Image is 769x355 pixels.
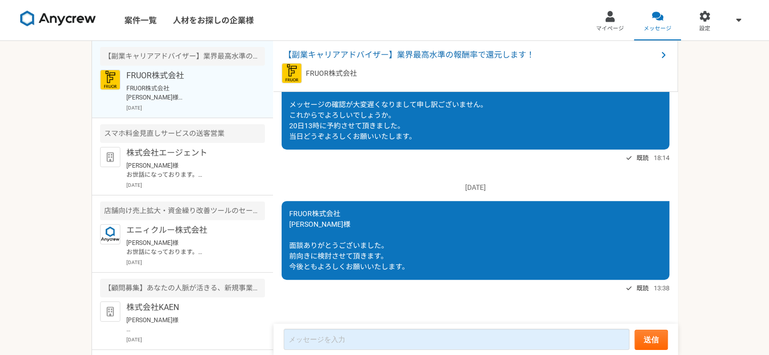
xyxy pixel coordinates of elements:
[100,47,265,66] div: 【副業キャリアアドバイザー】業界最高水準の報酬率で還元します！
[282,63,302,83] img: FRUOR%E3%83%AD%E3%82%B3%E3%82%99.png
[699,25,710,33] span: 設定
[126,301,251,314] p: 株式会社KAEN
[126,259,265,266] p: [DATE]
[126,181,265,189] p: [DATE]
[100,224,120,244] img: logo_text_blue_01.png
[100,147,120,167] img: default_org_logo-42cde973f59100197ec2c8e796e4974ac8490bb5b08a0eb061ff975e4574aa76.png
[100,124,265,143] div: スマホ料金見直しサービスの送客営業
[126,70,251,82] p: FRUOR株式会社
[20,11,96,27] img: 8DqYSo04kwAAAAASUVORK5CYII=
[306,68,357,79] p: FRUOR株式会社
[282,182,669,193] p: [DATE]
[596,25,624,33] span: マイページ
[126,104,265,112] p: [DATE]
[635,330,668,350] button: 送信
[654,153,669,163] span: 18:14
[100,301,120,322] img: default_org_logo-42cde973f59100197ec2c8e796e4974ac8490bb5b08a0eb061ff975e4574aa76.png
[126,336,265,343] p: [DATE]
[100,201,265,220] div: 店舗向け売上拡大・資金繰り改善ツールのセールス
[126,238,251,257] p: [PERSON_NAME]様 お世話になっております。 承知いたしました。 今後ともよろしくお願いいたします。
[100,279,265,297] div: 【顧問募集】あなたの人脈が活きる、新規事業推進パートナー
[126,147,251,159] p: 株式会社エージェント
[126,161,251,179] p: [PERSON_NAME]様 お世話になっております。 こちらこそありがとうございました。 2次代理店をご検討[PERSON_NAME]感謝いたします。 ぜひよろしくお願いいたします。 やりとり...
[126,224,251,236] p: エニィクルー株式会社
[289,69,487,140] span: FRUOR株式会社 [PERSON_NAME]様 メッセージの確認が大変遅くなりまして申し訳ございません。 これからでよろしいでしょうか。 20日13時に予約させて頂きました。 当日どうぞよろし...
[126,84,251,102] p: FRUOR株式会社 [PERSON_NAME]様 面談ありがとうございました。 前向きに検討させて頂きます。 今後ともよろしくお願いいたします。
[289,210,409,271] span: FRUOR株式会社 [PERSON_NAME]様 面談ありがとうございました。 前向きに検討させて頂きます。 今後ともよろしくお願いいたします。
[637,282,649,294] span: 既読
[644,25,671,33] span: メッセージ
[284,49,657,61] span: 【副業キャリアアドバイザー】業界最高水準の報酬率で還元します！
[126,316,251,334] p: [PERSON_NAME]様 お世話になっております。株式会社KAEN [PERSON_NAME]です。 日時につきましてご登録いただきありがとうございます。 確認いたしました！ 当日はどうぞよ...
[637,152,649,164] span: 既読
[100,70,120,90] img: FRUOR%E3%83%AD%E3%82%B3%E3%82%99.png
[654,283,669,293] span: 13:38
